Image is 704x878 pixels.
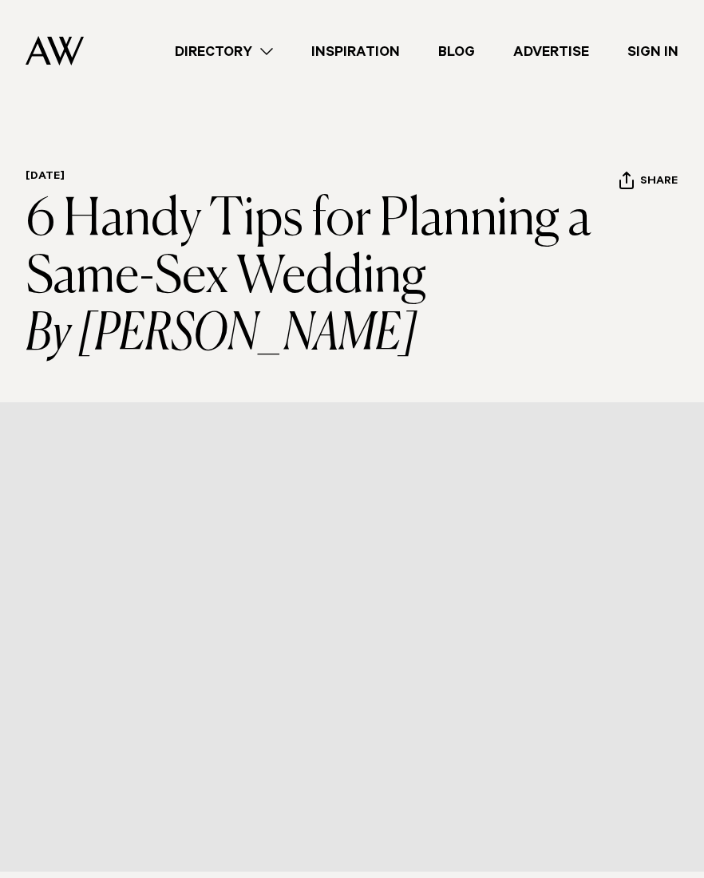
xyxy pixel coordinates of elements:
[292,41,419,62] a: Inspiration
[26,170,619,185] h6: [DATE]
[26,36,84,65] img: Auckland Weddings Logo
[26,307,619,364] i: By [PERSON_NAME]
[156,41,292,62] a: Directory
[608,41,698,62] a: Sign In
[640,175,678,190] span: Share
[619,171,678,195] button: Share
[26,192,619,364] h1: 6 Handy Tips for Planning a Same-Sex Wedding
[419,41,494,62] a: Blog
[494,41,608,62] a: Advertise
